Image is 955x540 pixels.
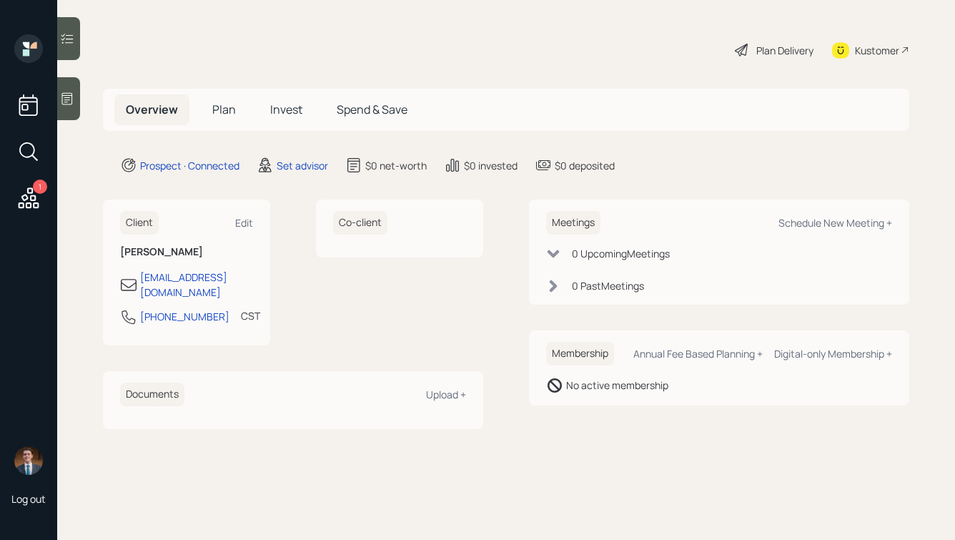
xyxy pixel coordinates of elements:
div: CST [241,308,260,323]
div: $0 invested [464,158,518,173]
div: No active membership [566,378,668,393]
div: Set advisor [277,158,328,173]
h6: Co-client [333,211,387,235]
span: Overview [126,102,178,117]
div: Schedule New Meeting + [778,216,892,230]
div: Annual Fee Based Planning + [633,347,763,360]
h6: Membership [546,342,614,365]
h6: Documents [120,383,184,406]
span: Spend & Save [337,102,407,117]
div: $0 deposited [555,158,615,173]
img: hunter_neumayer.jpg [14,446,43,475]
div: 0 Past Meeting s [572,278,644,293]
div: Prospect · Connected [140,158,239,173]
div: [PHONE_NUMBER] [140,309,229,324]
div: Kustomer [855,43,899,58]
div: 0 Upcoming Meeting s [572,246,670,261]
h6: Client [120,211,159,235]
div: Edit [235,216,253,230]
h6: [PERSON_NAME] [120,246,253,258]
div: $0 net-worth [365,158,427,173]
div: Upload + [426,388,466,401]
div: Digital-only Membership + [774,347,892,360]
div: Log out [11,492,46,506]
h6: Meetings [546,211,600,235]
span: Invest [270,102,302,117]
div: Plan Delivery [756,43,813,58]
span: Plan [212,102,236,117]
div: 1 [33,180,47,194]
div: [EMAIL_ADDRESS][DOMAIN_NAME] [140,270,253,300]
